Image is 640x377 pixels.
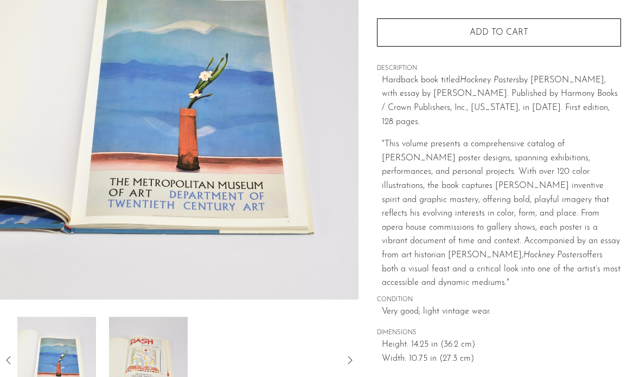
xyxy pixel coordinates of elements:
em: Hockney Posters [460,76,519,84]
span: DESCRIPTION [377,64,621,74]
span: Add to cart [470,28,528,37]
em: Hockney Posters [523,251,583,259]
span: Very good; light vintage wear. [382,305,621,319]
span: Width: 10.75 in (27.3 cm) [382,352,621,366]
span: CONDITION [377,295,621,305]
button: Add to cart [377,18,621,47]
span: DIMENSIONS [377,328,621,338]
p: Hardback book titled by [PERSON_NAME], with essay by [PERSON_NAME]. Published by Harmony Books / ... [382,74,621,129]
p: "This volume presents a comprehensive catalog of [PERSON_NAME] poster designs, spanning exhibitio... [382,138,621,290]
span: Height: 14.25 in (36.2 cm) [382,338,621,352]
